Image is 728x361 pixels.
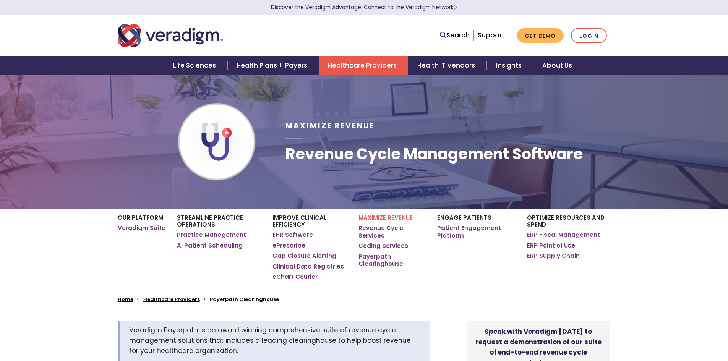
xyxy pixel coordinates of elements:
a: Healthcare Providers [143,296,200,303]
a: Veradigm Suite [118,224,165,232]
a: AI Patient Scheduling [177,242,243,249]
a: Home [118,296,133,303]
a: EHR Software [272,231,313,239]
a: Health Plans + Payers [227,56,319,75]
a: Health IT Vendors [408,56,486,75]
a: Discover the Veradigm Advantage: Connect to the Veradigm NetworkLearn More [271,4,457,11]
a: Revenue Cycle Services [358,224,425,239]
a: ERP Point of Use [527,242,575,249]
img: Veradigm logo [118,23,223,48]
a: About Us [533,56,581,75]
a: Gap Closure Alerting [272,252,336,260]
a: Practice Management [177,231,246,239]
span: Veradigm Payerpath is an award winning comprehensive suite of revenue cycle management solutions ... [129,325,411,355]
a: Coding Services [358,242,408,250]
a: ERP Fiscal Management [527,231,600,239]
a: ERP Supply Chain [527,252,580,260]
a: Insights [487,56,533,75]
span: Learn More [454,4,457,11]
a: Clinical Data Registries [272,263,344,270]
a: Login [571,28,607,44]
a: Support [478,31,504,40]
a: Healthcare Providers [319,56,408,75]
span: Maximize Revenue [285,121,375,131]
a: Search [440,30,470,40]
a: Life Sciences [164,56,227,75]
a: Payerpath Clearinghouse [358,253,425,268]
a: ePrescribe [272,242,305,249]
a: Patient Engagement Platform [437,224,516,239]
a: eChart Courier [272,273,318,281]
a: Get Demo [517,28,564,43]
h1: Revenue Cycle Management Software [285,145,583,163]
